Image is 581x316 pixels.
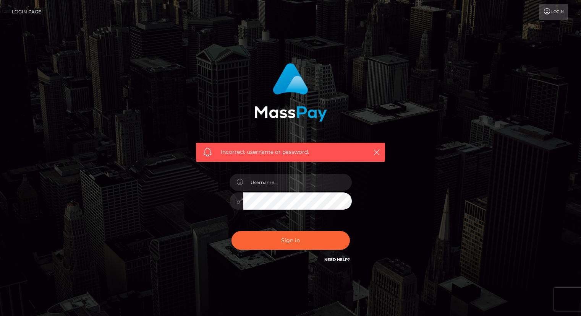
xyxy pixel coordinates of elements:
span: Incorrect username or password. [221,148,360,156]
button: Sign in [231,231,350,250]
input: Username... [243,174,352,191]
img: MassPay Login [254,63,327,122]
a: Login Page [12,4,41,20]
a: Login [539,4,568,20]
a: Need Help? [324,257,350,262]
